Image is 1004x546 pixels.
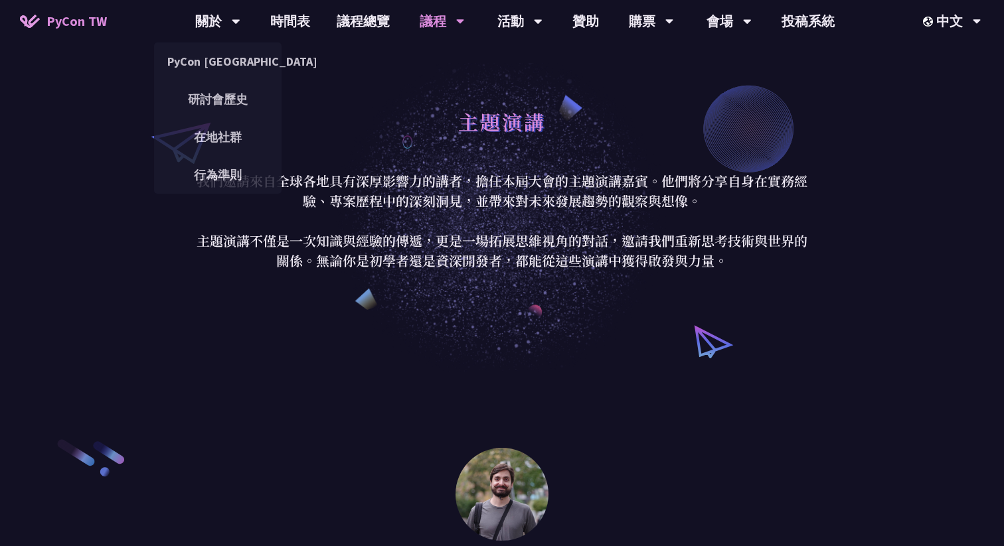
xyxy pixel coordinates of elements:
a: PyCon [GEOGRAPHIC_DATA] [154,46,282,77]
span: PyCon TW [46,11,107,31]
a: PyCon TW [7,5,120,38]
a: 在地社群 [154,121,282,153]
h1: 主題演講 [458,102,546,141]
a: 研討會歷史 [154,84,282,115]
a: 行為準則 [154,159,282,190]
img: Sebastián Ramírez (tiangolo) [456,448,548,541]
p: 我們邀請來自全球各地具有深厚影響力的講者，擔任本屆大會的主題演講嘉賓。他們將分享自身在實務經驗、專案歷程中的深刻洞見，並帶來對未來發展趨勢的觀察與想像。 主題演講不僅是一次知識與經驗的傳遞，更是... [193,171,811,271]
img: Home icon of PyCon TW 2025 [20,15,40,28]
img: Locale Icon [923,17,936,27]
